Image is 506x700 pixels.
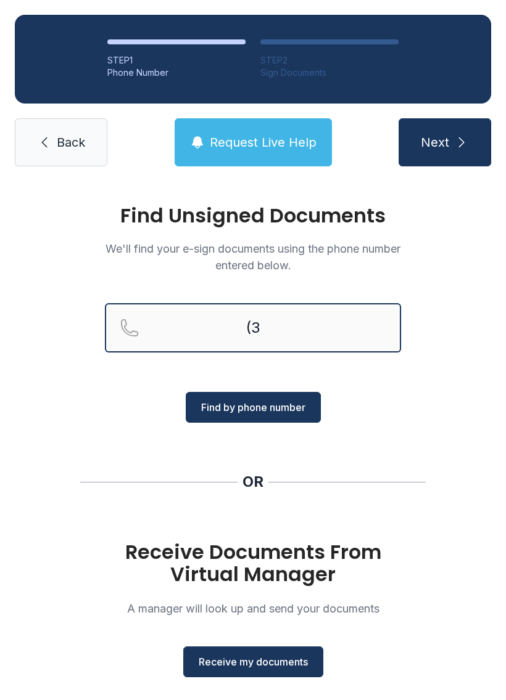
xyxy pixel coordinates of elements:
[105,600,401,617] p: A manager will look up and send your documents
[421,134,449,151] span: Next
[260,54,399,67] div: STEP 2
[107,67,246,79] div: Phone Number
[199,654,308,669] span: Receive my documents
[107,54,246,67] div: STEP 1
[57,134,85,151] span: Back
[105,240,401,274] p: We'll find your e-sign documents using the phone number entered below.
[105,206,401,226] h1: Find Unsigned Documents
[105,303,401,352] input: Reservation phone number
[243,472,263,492] div: OR
[260,67,399,79] div: Sign Documents
[201,400,305,415] span: Find by phone number
[105,541,401,585] h1: Receive Documents From Virtual Manager
[210,134,317,151] span: Request Live Help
